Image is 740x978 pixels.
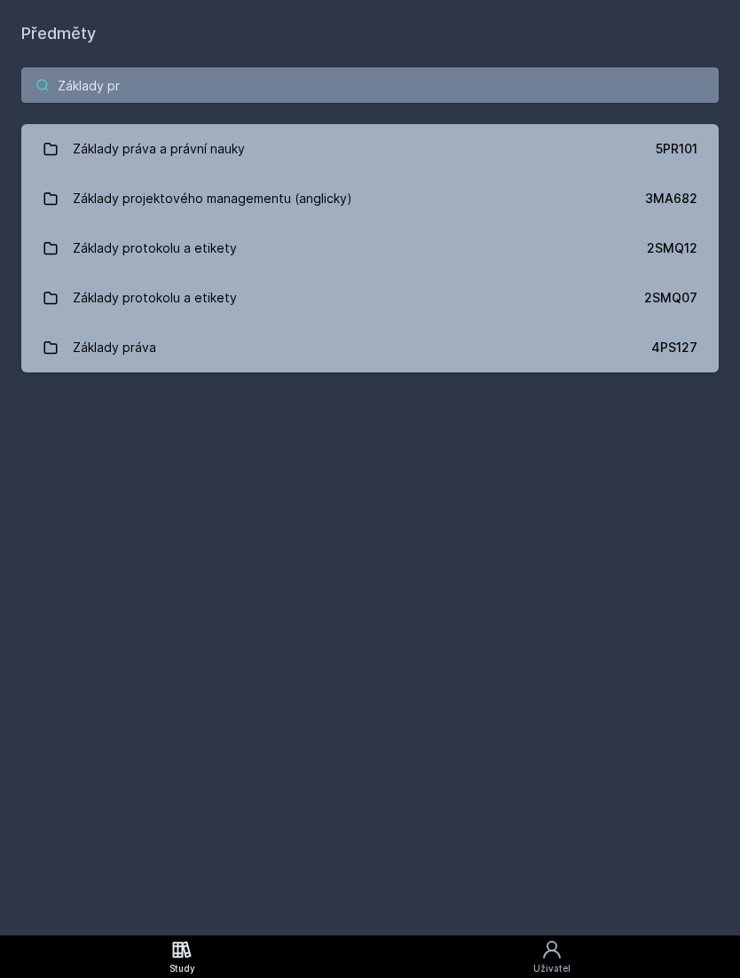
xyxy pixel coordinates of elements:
a: Základy protokolu a etikety 2SMQ07 [21,273,719,323]
a: Základy práva a právní nauky 5PR101 [21,124,719,174]
div: 2SMQ12 [647,239,697,257]
input: Název nebo ident předmětu… [21,67,719,103]
div: Základy protokolu a etikety [73,280,237,316]
a: Základy práva 4PS127 [21,323,719,372]
h1: Předměty [21,21,719,46]
div: Study [169,962,195,975]
div: Základy protokolu a etikety [73,231,237,266]
div: 2SMQ07 [644,289,697,307]
div: 3MA682 [645,190,697,207]
a: Základy projektového managementu (anglicky) 3MA682 [21,174,719,223]
div: Základy práva a právní nauky [73,131,245,167]
div: Základy projektového managementu (anglicky) [73,181,352,216]
div: 4PS127 [651,339,697,356]
div: 5PR101 [656,140,697,158]
div: Uživatel [533,962,571,975]
a: Základy protokolu a etikety 2SMQ12 [21,223,719,273]
div: Základy práva [73,330,156,365]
